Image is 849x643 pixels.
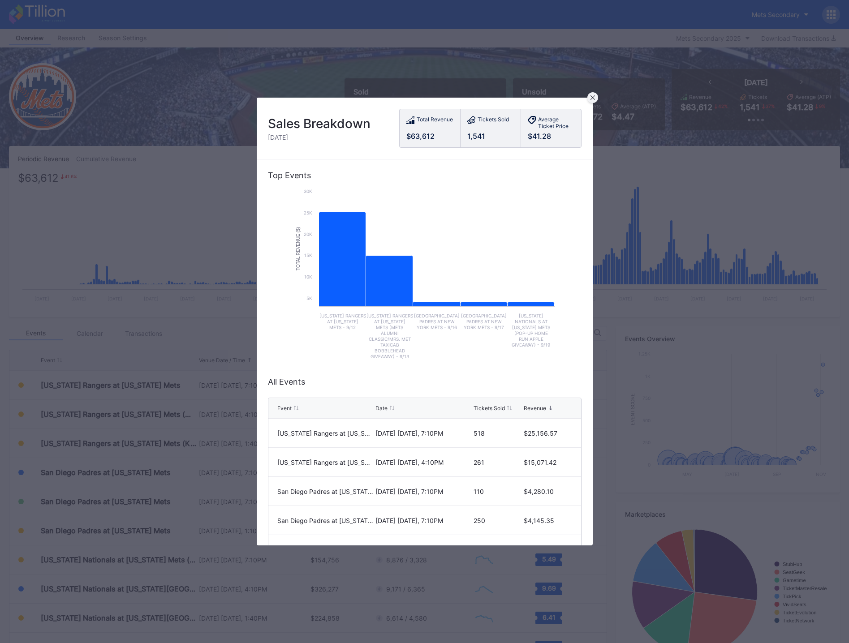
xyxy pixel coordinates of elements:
[304,274,312,279] text: 10k
[474,429,521,437] div: 518
[524,405,546,412] div: Revenue
[375,405,388,412] div: Date
[474,517,521,524] div: 250
[290,187,559,366] svg: Chart title
[277,429,373,437] div: [US_STATE] Rangers at [US_STATE] Mets
[478,116,509,125] div: Tickets Sold
[296,227,301,270] text: Total Revenue ($)
[304,210,312,215] text: 25k
[375,429,471,437] div: [DATE] [DATE], 7:10PM
[524,459,572,466] div: $15,071.42
[474,459,521,466] div: 261
[375,517,471,524] div: [DATE] [DATE], 7:10PM
[277,517,373,524] div: San Diego Padres at [US_STATE] Mets
[528,132,574,141] div: $41.28
[319,313,366,330] text: [US_STATE] Rangers at [US_STATE] Mets - 9/12
[474,405,505,412] div: Tickets Sold
[304,231,312,237] text: 20k
[538,116,574,129] div: Average Ticket Price
[417,116,453,125] div: Total Revenue
[414,313,460,330] text: [GEOGRAPHIC_DATA] Padres at New York Mets - 9/16
[277,488,373,495] div: San Diego Padres at [US_STATE] Mets
[524,488,572,495] div: $4,280.10
[304,189,312,194] text: 30k
[268,116,371,131] div: Sales Breakdown
[467,132,514,141] div: 1,541
[512,313,550,347] text: [US_STATE] Nationals at [US_STATE] Mets (Pop-Up Home Run Apple Giveaway) - 9/19
[474,488,521,495] div: 110
[268,377,582,386] div: All Events
[406,132,453,141] div: $63,612
[524,429,572,437] div: $25,156.57
[306,296,312,301] text: 5k
[277,459,373,466] div: [US_STATE] Rangers at [US_STATE] Mets (Mets Alumni Classic/Mrs. Met Taxicab [GEOGRAPHIC_DATA] Giv...
[524,517,572,524] div: $4,145.35
[304,253,312,258] text: 15k
[268,171,582,180] div: Top Events
[366,313,413,359] text: [US_STATE] Rangers at [US_STATE] Mets (Mets Alumni Classic/Mrs. Met Taxicab Bobblehead Giveaway) ...
[375,459,471,466] div: [DATE] [DATE], 4:10PM
[277,405,292,412] div: Event
[268,133,371,141] div: [DATE]
[461,313,507,330] text: [GEOGRAPHIC_DATA] Padres at New York Mets - 9/17
[375,488,471,495] div: [DATE] [DATE], 7:10PM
